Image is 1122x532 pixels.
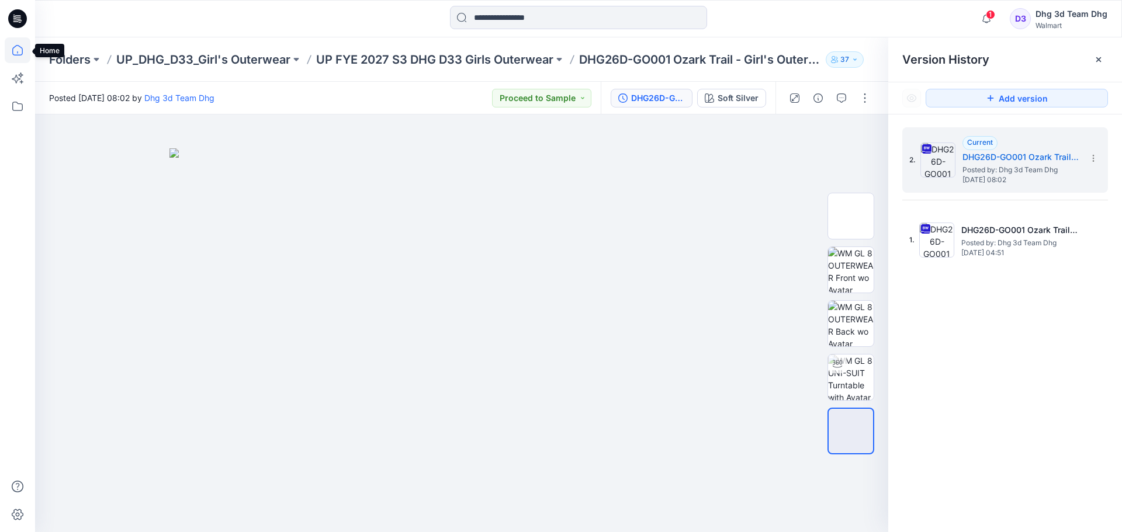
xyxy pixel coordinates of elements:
span: Posted [DATE] 08:02 by [49,92,214,104]
span: [DATE] 08:02 [962,176,1079,184]
button: Close [1094,55,1103,64]
h5: DHG26D-GO001 Ozark Trail - Girl's Outerwear-Parka Jkt Opt.1 [962,150,1079,164]
p: 37 [840,53,849,66]
span: [DATE] 04:51 [961,249,1078,257]
span: Posted by: Dhg 3d Team Dhg [961,237,1078,249]
span: Current [967,138,993,147]
span: Posted by: Dhg 3d Team Dhg [962,164,1079,176]
img: All colorways [829,419,873,443]
img: DHG26D-GO001 Ozark Trail - Girl's Outerwear-Parka Jkt Opt.1 [919,222,954,258]
p: DHG26D-GO001 Ozark Trail - Girl's Outerwear-Parka Jkt Opt.1 [579,51,821,68]
span: 2. [909,155,916,165]
img: DHG26D-GO001 Ozark Trail - Girl's Outerwear-Parka Jkt Opt.1 [920,142,955,178]
div: D3 [1010,8,1031,29]
button: Details [809,89,827,107]
img: WM GL 8 UNI-SUIT Colorway wo Avatar [828,193,874,239]
h5: DHG26D-GO001 Ozark Trail - Girl's Outerwear-Parka Jkt Opt.1 [961,223,1078,237]
a: Folders [49,51,91,68]
a: Dhg 3d Team Dhg [144,93,214,103]
a: UP_DHG_D33_Girl's Outerwear [116,51,290,68]
span: 1 [986,10,995,19]
img: WM GL 8 OUTERWEAR Back wo Avatar [828,301,874,346]
div: Dhg 3d Team Dhg [1036,7,1107,21]
div: Walmart [1036,21,1107,30]
button: Add version [926,89,1108,107]
button: 37 [826,51,864,68]
span: Version History [902,53,989,67]
button: DHG26D-GO001 Ozark Trail - Girl's Outerwear-Parka Jkt Opt.1 [611,89,692,107]
a: UP FYE 2027 S3 DHG D33 Girls Outerwear [316,51,553,68]
span: 1. [909,235,915,245]
button: Soft Silver [697,89,766,107]
img: WM GL 8 OUTERWEAR Front wo Avatar [828,247,874,293]
div: DHG26D-GO001 Ozark Trail - Girl's Outerwear-Parka Jkt Opt.1 [631,92,685,105]
img: WM GL 8 UNI-SUIT Turntable with Avatar [828,354,874,400]
div: Soft Silver [718,92,759,105]
button: Show Hidden Versions [902,89,921,107]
